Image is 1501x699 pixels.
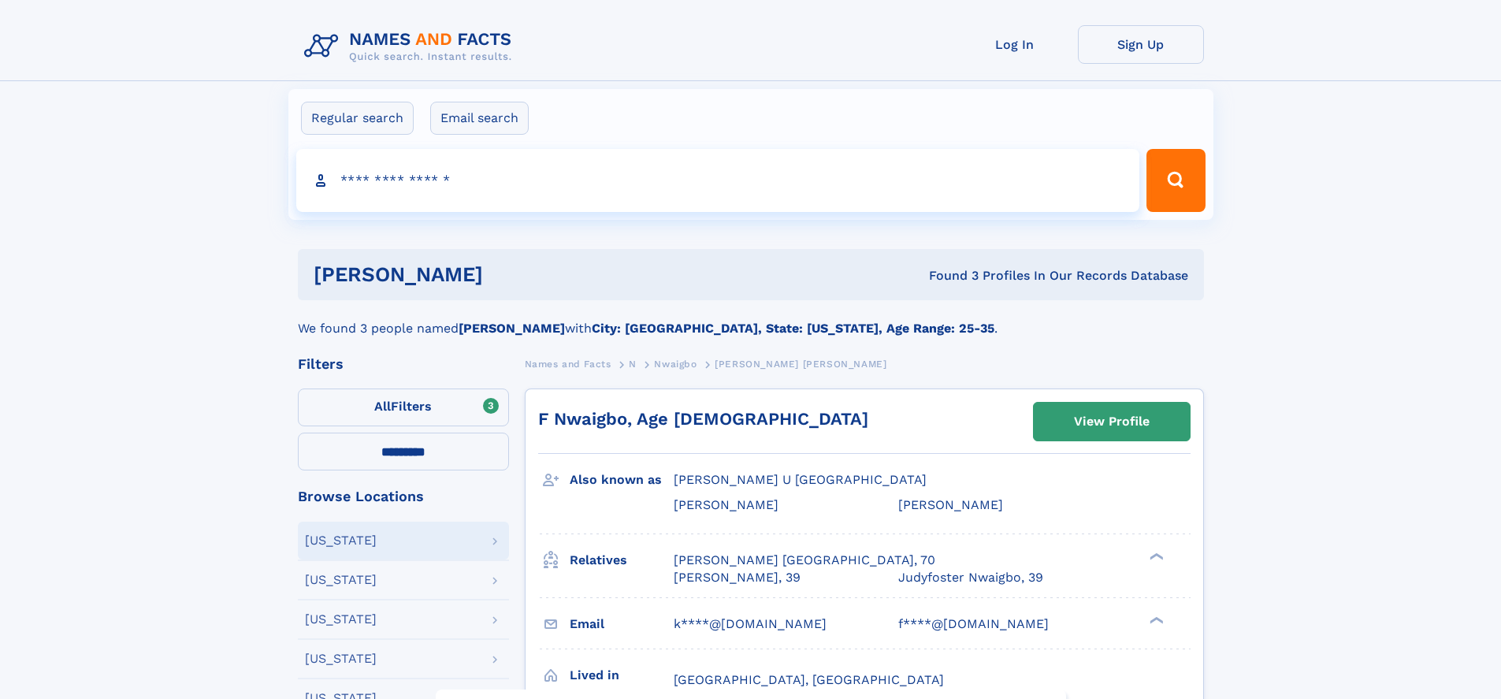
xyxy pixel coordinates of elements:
div: [US_STATE] [305,534,377,547]
label: Filters [298,389,509,426]
span: [PERSON_NAME] [898,497,1003,512]
span: [GEOGRAPHIC_DATA], [GEOGRAPHIC_DATA] [674,672,944,687]
div: [US_STATE] [305,653,377,665]
h3: Also known as [570,467,674,493]
a: F Nwaigbo, Age [DEMOGRAPHIC_DATA] [538,409,868,429]
b: City: [GEOGRAPHIC_DATA], State: [US_STATE], Age Range: 25-35 [592,321,994,336]
a: Names and Facts [525,354,611,374]
span: N [629,359,637,370]
label: Regular search [301,102,414,135]
div: Found 3 Profiles In Our Records Database [706,267,1188,284]
div: [US_STATE] [305,613,377,626]
div: [US_STATE] [305,574,377,586]
div: ❯ [1146,551,1165,561]
label: Email search [430,102,529,135]
a: [PERSON_NAME], 39 [674,569,801,586]
h3: Lived in [570,662,674,689]
div: Browse Locations [298,489,509,504]
input: search input [296,149,1140,212]
h3: Email [570,611,674,638]
span: [PERSON_NAME] [674,497,778,512]
span: [PERSON_NAME] U [GEOGRAPHIC_DATA] [674,472,927,487]
a: Log In [952,25,1078,64]
b: [PERSON_NAME] [459,321,565,336]
a: Sign Up [1078,25,1204,64]
h3: Relatives [570,547,674,574]
button: Search Button [1146,149,1205,212]
a: Nwaigbo [654,354,697,374]
a: N [629,354,637,374]
div: View Profile [1074,403,1150,440]
span: [PERSON_NAME] [PERSON_NAME] [715,359,886,370]
span: Nwaigbo [654,359,697,370]
div: Filters [298,357,509,371]
a: Judyfoster Nwaigbo, 39 [898,569,1043,586]
span: All [374,399,391,414]
div: ❯ [1146,615,1165,625]
a: View Profile [1034,403,1190,441]
div: We found 3 people named with . [298,300,1204,338]
img: Logo Names and Facts [298,25,525,68]
h1: [PERSON_NAME] [314,265,706,284]
a: [PERSON_NAME] [GEOGRAPHIC_DATA], 70 [674,552,935,569]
